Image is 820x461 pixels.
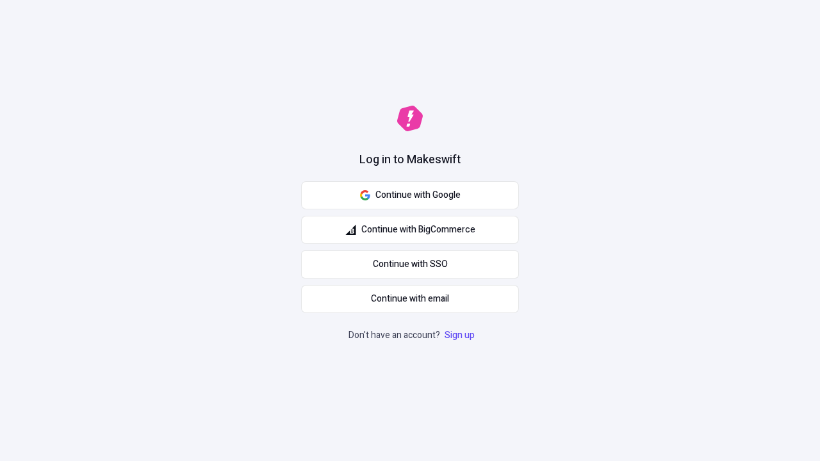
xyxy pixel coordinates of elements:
span: Continue with Google [375,188,461,202]
p: Don't have an account? [348,328,477,343]
button: Continue with BigCommerce [301,216,519,244]
button: Continue with email [301,285,519,313]
span: Continue with email [371,292,449,306]
button: Continue with Google [301,181,519,209]
span: Continue with BigCommerce [361,223,475,237]
h1: Log in to Makeswift [359,152,461,168]
a: Sign up [442,328,477,342]
a: Continue with SSO [301,250,519,279]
